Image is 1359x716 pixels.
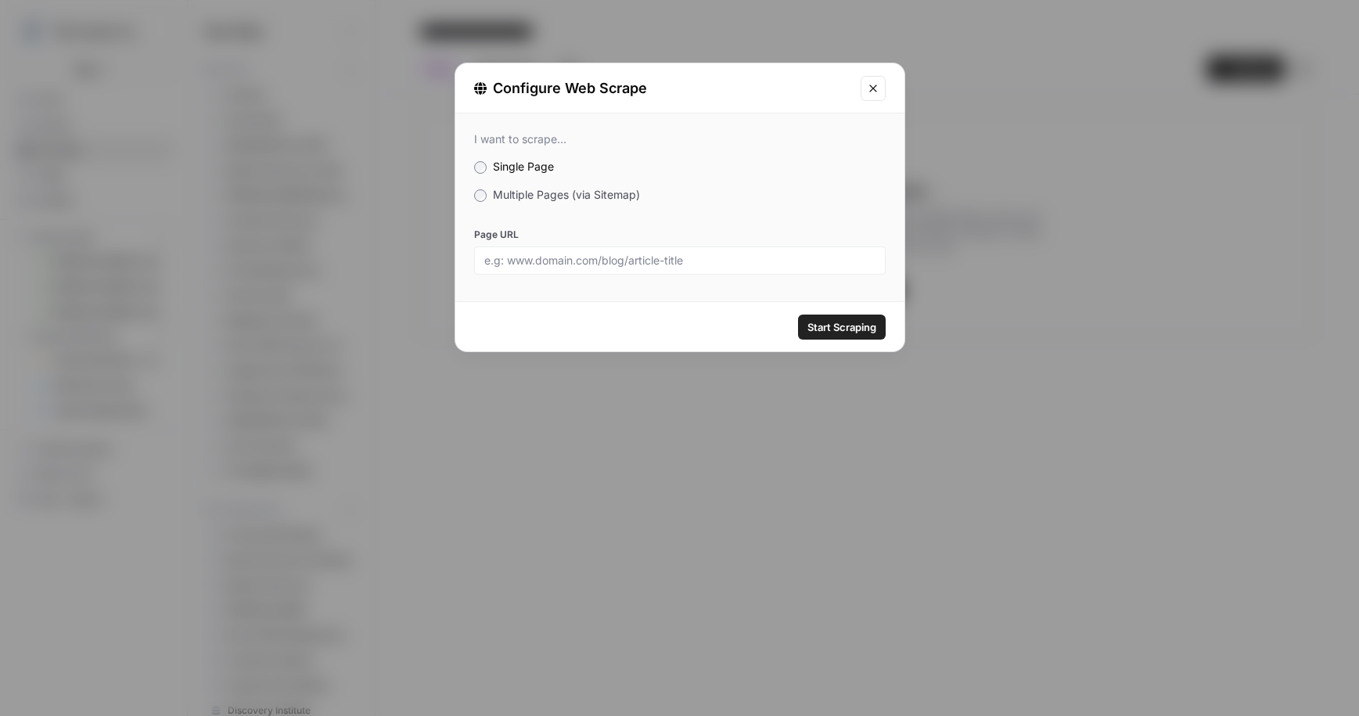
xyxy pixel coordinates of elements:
[807,319,876,335] span: Start Scraping
[861,76,886,101] button: Close modal
[493,188,640,201] span: Multiple Pages (via Sitemap)
[474,77,851,99] div: Configure Web Scrape
[798,315,886,340] button: Start Scraping
[474,161,487,174] input: Single Page
[474,132,886,146] div: I want to scrape...
[474,189,487,202] input: Multiple Pages (via Sitemap)
[484,254,875,268] input: e.g: www.domain.com/blog/article-title
[474,228,886,242] label: Page URL
[493,160,554,173] span: Single Page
